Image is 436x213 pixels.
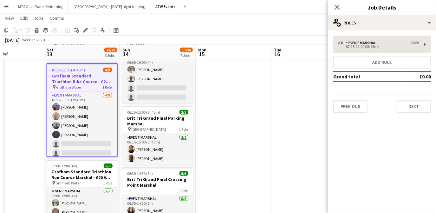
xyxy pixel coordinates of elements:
[103,68,112,72] span: 4/8
[180,48,193,52] span: 17/26
[333,100,368,113] button: Previous
[338,45,419,48] div: 07:15-11:00 (3h45m)
[122,26,193,103] app-job-card: 06:00-10:00 (4h)2/4Woking tri Bike course marshal [GEOGRAPHIC_DATA]1 RoleEvent Marshal1A2/406:00-...
[346,41,379,45] div: Event Marshal
[104,163,113,168] span: 5/5
[338,41,346,45] div: 8 x
[333,56,431,69] button: Add role
[47,169,118,180] h3: Grafham Standard Triathlon Run Course Marshal - £20 ATW credits per hour
[397,100,431,113] button: Next
[179,110,188,115] span: 2/2
[328,3,436,11] h3: Job Details
[122,176,193,188] h3: Brit Tri Grand Final Crossing Point Marshal
[410,41,419,45] div: £0.00
[273,50,281,58] span: 16
[122,115,193,127] h3: Brit Tri Grand Final Parking Marshal
[122,47,130,53] span: Sun
[122,54,193,103] app-card-role: Event Marshal1A2/406:00-10:00 (4h)[PERSON_NAME][PERSON_NAME]
[180,53,192,58] div: 7 Jobs
[56,85,81,90] span: Grafham Water
[47,73,117,84] h3: Grafham Standard Triathlon Bike Course - £20 ATW credits per hour
[39,37,46,42] div: BST
[21,37,37,42] span: Week 37
[122,134,193,165] app-card-role: Event Marshal2/206:15-15:00 (8h45m)[PERSON_NAME][PERSON_NAME]
[47,47,54,53] span: Sat
[103,181,113,185] span: 1 Role
[198,47,206,53] span: Mon
[197,50,206,58] span: 15
[50,15,64,21] span: Comms
[5,37,20,43] div: [DATE]
[179,188,188,193] span: 1 Role
[274,47,281,53] span: Tue
[31,14,46,22] a: Jobs
[179,127,188,132] span: 1 Role
[68,0,150,13] button: [GEOGRAPHIC_DATA] - [DATE] night training
[47,63,118,157] app-job-card: 07:15-11:00 (3h45m)4/8Grafham Standard Triathlon Bike Course - £20 ATW credits per hour Grafham W...
[127,171,153,176] span: 06:30-14:30 (8h)
[3,14,16,22] a: View
[127,110,160,115] span: 06:15-15:00 (8h45m)
[47,14,67,22] a: Comms
[103,85,112,90] span: 1 Role
[401,71,431,82] td: £0.00
[132,127,166,132] span: [GEOGRAPHIC_DATA]
[105,53,117,58] div: 6 Jobs
[46,50,54,58] span: 13
[18,14,30,22] a: Edit
[5,15,14,21] span: View
[328,15,436,30] div: Roles
[13,0,68,13] button: MTS Open Water Swimming
[121,50,130,58] span: 14
[122,106,193,165] app-job-card: 06:15-15:00 (8h45m)2/2Brit Tri Grand Final Parking Marshal [GEOGRAPHIC_DATA]1 RoleEvent Marshal2/...
[179,171,188,176] span: 6/6
[52,163,77,168] span: 08:00-12:00 (4h)
[56,181,81,185] span: Grafham Water
[52,68,85,72] span: 07:15-11:00 (3h45m)
[333,71,401,82] td: Grand total
[47,92,117,178] app-card-role: Event Marshal4/807:15-11:00 (3h45m)[PERSON_NAME][PERSON_NAME][PERSON_NAME][PERSON_NAME]
[34,15,43,21] span: Jobs
[20,15,28,21] span: Edit
[150,0,181,13] button: ATW Events
[104,48,117,52] span: 24/29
